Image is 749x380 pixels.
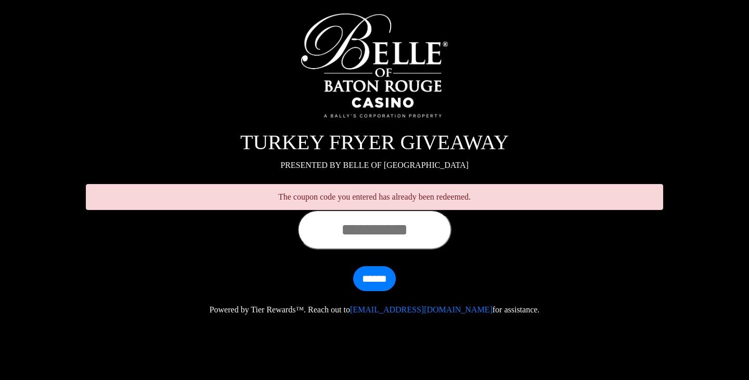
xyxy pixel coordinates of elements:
span: Powered by Tier Rewards™. Reach out to for assistance. [210,305,540,314]
div: The coupon code you entered has already been redeemed. [86,184,663,210]
h1: TURKEY FRYER GIVEAWAY [86,130,663,155]
img: Logo [301,14,447,117]
p: PRESENTED BY BELLE OF [GEOGRAPHIC_DATA] [86,159,663,172]
a: [EMAIL_ADDRESS][DOMAIN_NAME] [350,305,493,314]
